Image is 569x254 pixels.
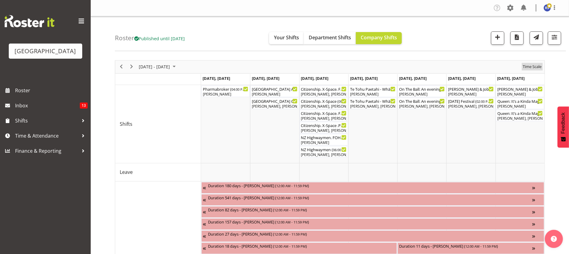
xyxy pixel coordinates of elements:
[491,31,504,45] button: Add a new shift
[551,236,557,242] img: help-xxl-2.png
[252,98,297,104] div: [GEOGRAPHIC_DATA] College Arts Awards ( )
[399,98,444,104] div: On The Ball: An evening with [PERSON_NAME] ( )
[80,103,88,109] span: 13
[447,98,495,109] div: Shifts"s event - Diwali Festival Begin From Saturday, October 18, 2025 at 2:00:00 PM GMT+13:00 En...
[544,4,551,11] img: robyn-shefer9526.jpg
[399,243,532,249] div: Duration 11 days - [PERSON_NAME] ( )
[252,92,297,97] div: [PERSON_NAME]
[208,194,532,200] div: Duration 541 days - [PERSON_NAME] ( )
[309,34,351,41] span: Department Shifts
[208,231,532,237] div: Duration 27 days - [PERSON_NAME] ( )
[201,182,544,194] div: Unavailability"s event - Duration 180 days - Katrina Luca Begin From Friday, July 4, 2025 at 12:0...
[300,134,348,145] div: Shifts"s event - NZ Highwaymen. FOHM Shift Begin From Wednesday, October 15, 2025 at 5:15:00 PM G...
[497,86,543,92] div: [PERSON_NAME] & Job Wedding Pack out Cargo Shed ( )
[252,86,297,92] div: [GEOGRAPHIC_DATA] Arts Awards. FOHM Shift ( )
[252,76,279,81] span: [DATE], [DATE]
[15,101,80,110] span: Inbox
[274,207,306,212] span: 12:00 AM - 11:59 PM
[448,76,476,81] span: [DATE], [DATE]
[201,243,397,254] div: Unavailability"s event - Duration 18 days - Renée Hewitt Begin From Sunday, September 28, 2025 at...
[300,122,348,133] div: Shifts"s event - Citizenship. X-Space .PM Begin From Wednesday, October 15, 2025 at 2:00:00 PM GM...
[276,183,308,188] span: 12:00 AM - 11:59 PM
[137,60,179,73] div: October 13 - 19, 2025
[115,34,185,41] h4: Roster
[339,99,370,104] span: 09:30 AM - 01:00 PM
[301,122,346,128] div: Citizenship. X-Space .PM ( )
[522,63,542,70] span: Time Scale
[356,32,402,44] button: Company Shifts
[350,86,395,92] div: Te Tohu Paetahi - Whānau Evening. FOHM Shift ( )
[497,110,543,116] div: Queen: It’s a Kinda Magic 2025 ( )
[274,232,306,236] span: 12:00 AM - 11:59 PM
[522,63,543,70] button: Time Scale
[510,31,524,45] button: Download a PDF of the roster according to the set date range.
[138,63,178,70] button: October 2025
[208,219,532,225] div: Duration 157 days - [PERSON_NAME] ( )
[448,92,494,97] div: [PERSON_NAME]
[497,104,543,109] div: [PERSON_NAME]
[301,76,329,81] span: [DATE], [DATE]
[15,146,79,155] span: Finance & Reporting
[201,206,544,218] div: Unavailability"s event - Duration 82 days - David Fourie Begin From Wednesday, August 20, 2025 at...
[120,120,132,128] span: Shifts
[201,194,544,206] div: Unavailability"s event - Duration 541 days - Thomas Bohanna Begin From Tuesday, July 8, 2025 at 1...
[350,98,395,104] div: Te Tohu Paetahi - Whānau Evening ( )
[134,35,185,41] span: Published until [DATE]
[561,112,566,134] span: Feedback
[496,98,544,109] div: Shifts"s event - Queen: It’s a Kinda Magic 2025 FOHM shift Begin From Sunday, October 19, 2025 at...
[203,92,248,97] div: [PERSON_NAME]
[333,147,365,152] span: 06:00 PM - 10:00 PM
[117,63,125,70] button: Previous
[301,146,346,152] div: NZ Highwaymen ( )
[448,86,494,92] div: [PERSON_NAME] & Job Wedding Cargo Shed ( )
[15,116,79,125] span: Shifts
[350,104,395,109] div: [PERSON_NAME], [PERSON_NAME], [PERSON_NAME], [PERSON_NAME], [PERSON_NAME], [PERSON_NAME], [PERSON...
[349,86,397,97] div: Shifts"s event - Te Tohu Paetahi - Whānau Evening. FOHM Shift Begin From Thursday, October 16, 20...
[477,99,508,104] span: 02:00 PM - 10:00 PM
[250,86,299,97] div: Shifts"s event - Mount Maunganui College Arts Awards. FOHM Shift Begin From Tuesday, October 14, ...
[398,243,544,254] div: Unavailability"s event - Duration 11 days - Valerie Donaldson Begin From Friday, October 17, 2025...
[361,34,397,41] span: Company Shifts
[208,182,532,188] div: Duration 180 days - [PERSON_NAME] ( )
[300,86,348,97] div: Shifts"s event - Citizenship. X-Space. FOHM Begin From Wednesday, October 15, 2025 at 8:30:00 AM ...
[276,220,308,224] span: 12:00 AM - 11:59 PM
[300,98,348,109] div: Shifts"s event - Citizenship. X-Space Begin From Wednesday, October 15, 2025 at 9:30:00 AM GMT+13...
[269,32,304,44] button: Your Shifts
[497,116,543,121] div: [PERSON_NAME], [PERSON_NAME], [PERSON_NAME], [PERSON_NAME], [PERSON_NAME], [PERSON_NAME], [PERSON...
[126,60,137,73] div: next period
[301,86,346,92] div: Citizenship. X-Space. FOHM ( )
[276,195,308,200] span: 12:00 AM - 11:59 PM
[398,98,446,109] div: Shifts"s event - On The Ball: An evening with Sir Wayne Smith Begin From Friday, October 17, 2025...
[497,92,543,97] div: [PERSON_NAME]
[301,116,346,121] div: [PERSON_NAME], [PERSON_NAME]
[448,98,494,104] div: [DATE] Festival ( )
[399,86,444,92] div: On The Ball: An evening with [PERSON_NAME] FOHM shift ( )
[496,110,544,121] div: Shifts"s event - Queen: It’s a Kinda Magic 2025 Begin From Sunday, October 19, 2025 at 5:00:00 PM...
[399,104,444,109] div: [PERSON_NAME], [PERSON_NAME], [PERSON_NAME], [PERSON_NAME], [PERSON_NAME], [PERSON_NAME], [PERSON...
[301,104,346,109] div: [PERSON_NAME], [PERSON_NAME], [PERSON_NAME]
[300,110,348,121] div: Shifts"s event - Citizenship. X-Space. FOHM. PM Begin From Wednesday, October 15, 2025 at 2:00:00...
[301,140,346,145] div: [PERSON_NAME]
[231,87,263,92] span: 04:00 PM - 09:00 PM
[448,104,494,109] div: [PERSON_NAME], [PERSON_NAME]
[15,47,76,56] div: [GEOGRAPHIC_DATA]
[496,86,544,97] div: Shifts"s event - Abigail & Job Wedding Pack out Cargo Shed Begin From Sunday, October 19, 2025 at...
[497,76,525,81] span: [DATE], [DATE]
[350,76,378,81] span: [DATE], [DATE]
[120,168,133,176] span: Leave
[465,244,497,249] span: 12:00 AM - 11:59 PM
[203,86,248,92] div: Pharmabroker ( )
[203,76,230,81] span: [DATE], [DATE]
[201,86,250,97] div: Shifts"s event - Pharmabroker Begin From Monday, October 13, 2025 at 4:00:00 PM GMT+13:00 Ends At...
[399,76,427,81] span: [DATE], [DATE]
[201,218,544,230] div: Unavailability"s event - Duration 157 days - Ailie Rundle Begin From Wednesday, September 24, 202...
[301,134,346,140] div: NZ Highwaymen. FOHM Shift ( )
[301,98,346,104] div: Citizenship. X-Space ( )
[447,86,495,97] div: Shifts"s event - Abigail & Job Wedding Cargo Shed Begin From Saturday, October 18, 2025 at 10:45:...
[301,128,346,133] div: [PERSON_NAME], [PERSON_NAME], [PERSON_NAME]
[350,92,395,97] div: [PERSON_NAME]
[304,32,356,44] button: Department Shifts
[201,230,544,242] div: Unavailability"s event - Duration 27 days - Caro Richards Begin From Saturday, September 27, 2025...
[252,104,297,109] div: [PERSON_NAME], [PERSON_NAME], [PERSON_NAME], [PERSON_NAME], [PERSON_NAME], [PERSON_NAME], [PERSON...
[5,15,54,27] img: Rosterit website logo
